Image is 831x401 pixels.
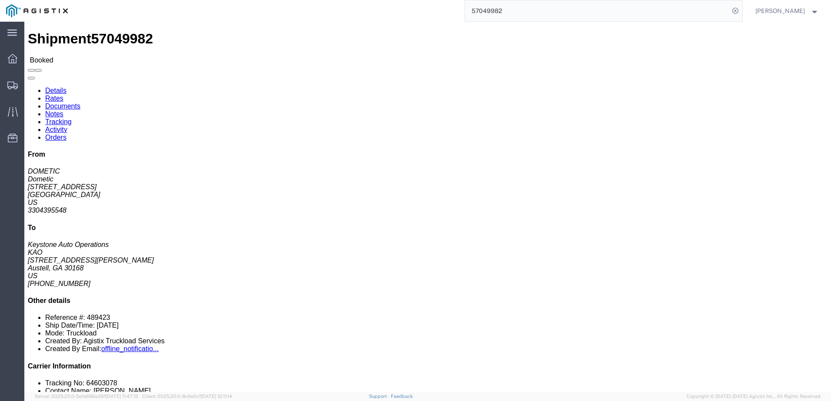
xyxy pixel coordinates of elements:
a: Feedback [391,394,413,399]
span: Server: 2025.20.0-5efa686e39f [35,394,138,399]
iframe: FS Legacy Container [24,22,831,392]
input: Search for shipment number, reference number [465,0,729,21]
span: [DATE] 11:47:12 [106,394,138,399]
img: logo [6,4,68,17]
span: Nathan Seeley [755,6,805,16]
span: [DATE] 12:11:14 [201,394,232,399]
span: Copyright © [DATE]-[DATE] Agistix Inc., All Rights Reserved [687,393,821,400]
a: Support [369,394,391,399]
span: Client: 2025.20.0-8c6e0cf [142,394,232,399]
button: [PERSON_NAME] [755,6,819,16]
